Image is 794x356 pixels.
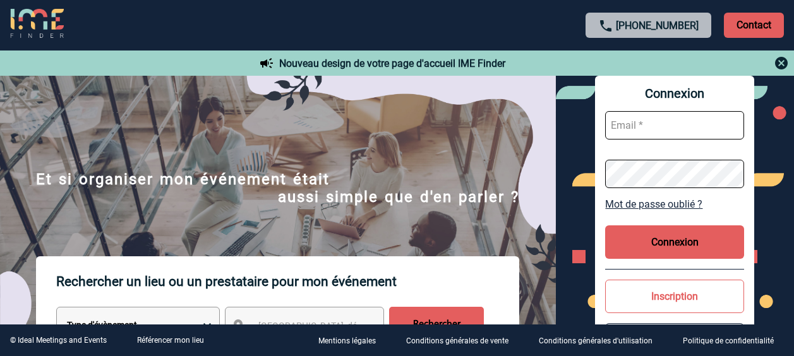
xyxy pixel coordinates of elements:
[308,335,396,347] a: Mentions légales
[406,337,508,346] p: Conditions générales de vente
[605,111,744,139] input: Email *
[529,335,673,347] a: Conditions générales d'utilisation
[605,225,744,259] button: Connexion
[673,335,794,347] a: Politique de confidentialité
[396,335,529,347] a: Conditions générales de vente
[605,280,744,313] button: Inscription
[56,256,519,307] p: Rechercher un lieu ou un prestataire pour mon événement
[137,336,204,345] a: Référencer mon lieu
[605,198,744,210] a: Mot de passe oublié ?
[389,307,484,342] input: Rechercher
[539,337,653,346] p: Conditions générales d'utilisation
[724,13,784,38] p: Contact
[605,86,744,101] span: Connexion
[683,337,774,346] p: Politique de confidentialité
[598,18,613,33] img: call-24-px.png
[258,321,434,331] span: [GEOGRAPHIC_DATA], département, région...
[318,337,376,346] p: Mentions légales
[616,20,699,32] a: [PHONE_NUMBER]
[10,336,107,345] div: © Ideal Meetings and Events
